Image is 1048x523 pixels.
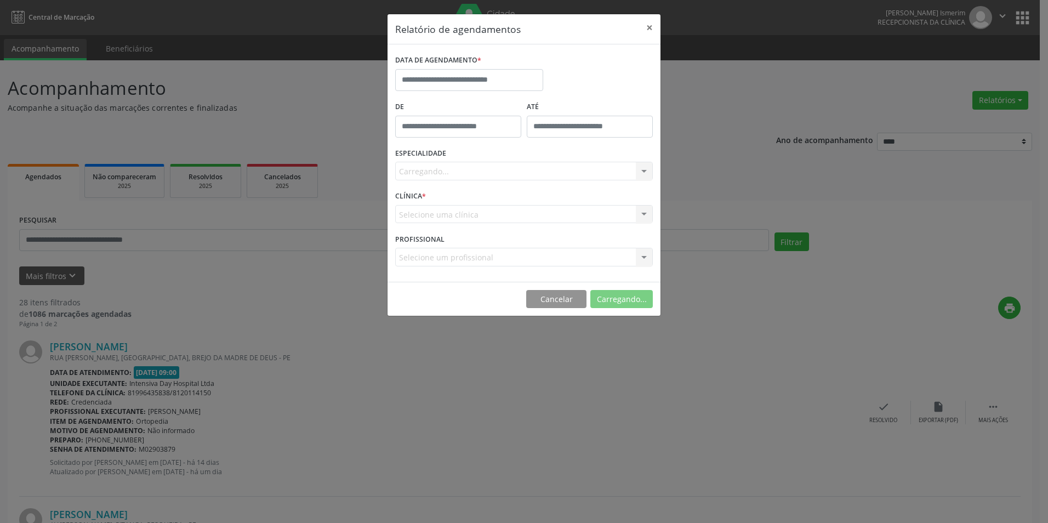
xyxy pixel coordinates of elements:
label: CLÍNICA [395,188,426,205]
label: De [395,99,521,116]
button: Cancelar [526,290,586,309]
label: ATÉ [527,99,653,116]
h5: Relatório de agendamentos [395,22,521,36]
button: Carregando... [590,290,653,309]
button: Close [639,14,660,41]
label: DATA DE AGENDAMENTO [395,52,481,69]
label: PROFISSIONAL [395,231,445,248]
label: ESPECIALIDADE [395,145,446,162]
